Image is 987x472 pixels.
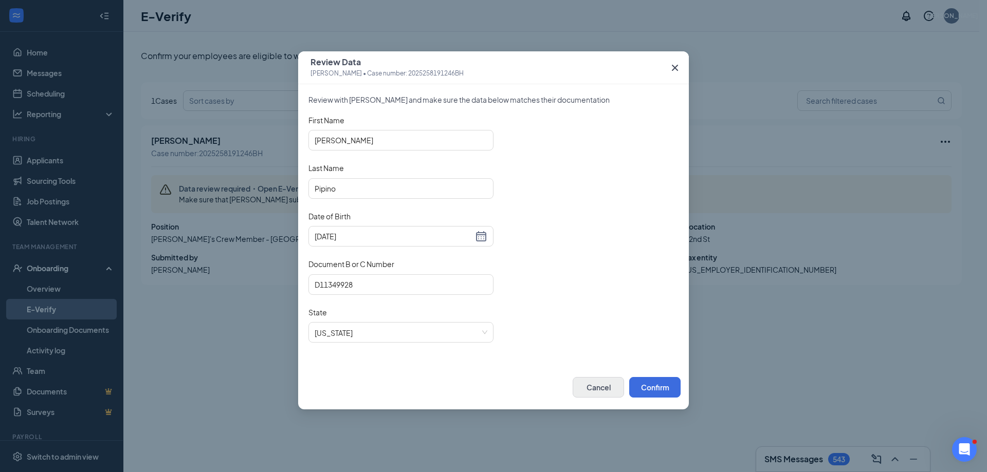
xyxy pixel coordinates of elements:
[310,68,464,79] span: [PERSON_NAME] • Case number: 2025258191246BH
[308,211,351,221] span: Date of Birth
[308,259,394,269] span: Document B or C Number
[669,62,681,74] svg: Cross
[629,377,681,398] button: Confirm
[573,377,624,398] button: Cancel
[952,437,977,462] iframe: Intercom live chat
[310,57,464,67] span: Review Data
[308,163,344,173] span: Last Name
[308,95,679,105] span: Review with [PERSON_NAME] and make sure the data below matches their documentation
[661,51,689,84] button: Close
[308,115,344,125] span: First Name
[315,323,487,342] span: Arkansas
[308,307,327,317] span: State
[315,231,473,242] input: 2002-01-23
